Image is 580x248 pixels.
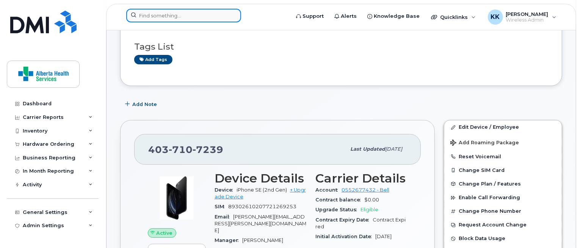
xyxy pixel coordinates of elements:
span: Active [157,229,173,237]
span: Alerts [341,12,357,20]
span: Add Roaming Package [450,140,519,147]
div: Kishore Kuppa [483,9,562,25]
span: Change Plan / Features [459,181,521,187]
span: iPhone SE (2nd Gen) [237,187,287,193]
input: Find something... [126,9,241,22]
span: 7239 [193,144,223,155]
span: [DATE] [385,146,402,152]
span: KK [491,12,500,22]
span: Add Note [132,101,157,108]
span: Contract balance [315,197,364,203]
button: Reset Voicemail [444,150,562,164]
span: $0.00 [364,197,379,203]
button: Block Data Usage [444,232,562,245]
a: Support [291,9,329,24]
span: 403 [148,144,223,155]
span: 89302610207721269253 [228,204,296,209]
span: Eligible [361,207,378,212]
span: [PERSON_NAME] [506,11,549,17]
span: Contract Expired [315,217,406,229]
button: Change SIM Card [444,164,562,177]
span: Quicklinks [440,14,468,20]
button: Add Roaming Package [444,134,562,150]
span: Initial Activation Date [315,234,375,239]
span: Wireless Admin [506,17,549,23]
span: Manager [215,237,242,243]
button: Change Phone Number [444,204,562,218]
span: SIM [215,204,228,209]
h3: Carrier Details [315,172,407,185]
span: Enable Call Forwarding [459,195,520,201]
span: Contract Expiry Date [315,217,373,223]
h3: Device Details [215,172,306,185]
span: Account [315,187,342,193]
button: Change Plan / Features [444,177,562,191]
button: Enable Call Forwarding [444,191,562,204]
a: Knowledge Base [362,9,425,24]
span: 710 [169,144,193,155]
img: image20231002-3703462-1mz9tax.jpeg [154,175,199,221]
a: Alerts [329,9,362,24]
a: 0552677432 - Bell [342,187,389,193]
span: Last updated [350,146,385,152]
a: Edit Device / Employee [444,120,562,134]
span: Email [215,214,233,220]
button: Request Account Change [444,218,562,232]
span: [PERSON_NAME] [242,237,283,243]
h3: Tags List [134,42,548,51]
span: [DATE] [375,234,392,239]
span: Upgrade Status [315,207,361,212]
button: Add Note [120,97,163,111]
span: Device [215,187,237,193]
span: [PERSON_NAME][EMAIL_ADDRESS][PERSON_NAME][DOMAIN_NAME] [215,214,306,234]
span: Knowledge Base [374,12,420,20]
div: Quicklinks [426,9,481,25]
a: Add tags [134,55,172,64]
span: Support [303,12,324,20]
